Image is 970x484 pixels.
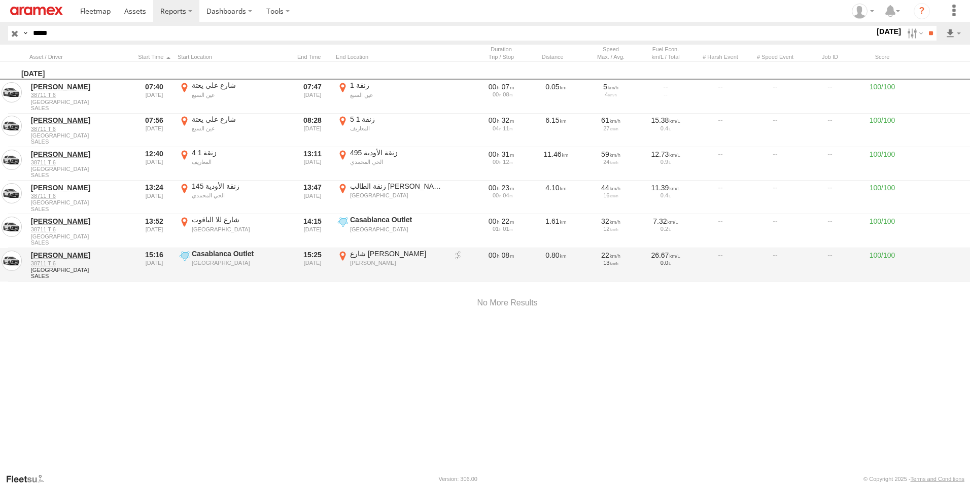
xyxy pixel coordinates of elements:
a: 38711 T 6 [31,91,129,98]
span: 00 [493,192,501,198]
span: [GEOGRAPHIC_DATA] [31,233,129,239]
label: Click to View Event Location [178,81,289,112]
div: 5 [587,82,635,91]
div: 6.15 [531,115,581,146]
div: Click to Sort [29,53,131,60]
a: [PERSON_NAME] [31,251,129,260]
a: View Asset in Asset Management [2,183,22,203]
span: 01 [503,226,512,232]
label: Click to View Event Location [178,182,289,213]
div: 11.39 [642,183,689,192]
div: 13:11 [DATE] [293,148,332,180]
span: 11 [503,125,512,131]
a: 38711 T 6 [31,260,129,267]
label: Search Query [21,26,29,41]
i: ? [914,3,930,19]
div: [GEOGRAPHIC_DATA] [350,192,446,199]
span: Filter Results to this Group [31,273,129,279]
a: 38711 T 6 [31,226,129,233]
span: 04 [493,125,501,131]
span: 23 [502,184,514,192]
a: View Asset in Asset Management [2,116,22,136]
div: 0.0 [642,260,689,266]
div: عين السبع [192,91,288,98]
span: [GEOGRAPHIC_DATA] [31,267,129,273]
label: Click to View Event Location [336,148,447,180]
a: View Asset in Asset Management [2,217,22,237]
a: [PERSON_NAME] [31,150,129,159]
span: [GEOGRAPHIC_DATA] [31,132,129,139]
span: [GEOGRAPHIC_DATA] [31,166,129,172]
label: Click to View Event Location [336,81,447,112]
div: 100/100 [859,249,905,281]
div: [1416s] 01/09/2025 13:24 - 01/09/2025 13:47 [477,183,525,192]
span: 08 [503,91,512,97]
div: [GEOGRAPHIC_DATA] [350,226,446,233]
span: 07 [502,83,514,91]
span: 00 [489,251,500,259]
div: 0.05 [531,81,581,112]
div: 24 [587,159,635,165]
span: 08 [502,251,514,259]
span: 00 [489,184,500,192]
label: Search Filter Options [903,26,925,41]
label: Click to View Event Location [178,215,289,247]
div: 15:16 [DATE] [135,249,174,281]
div: 100/100 [859,215,905,247]
label: Click to View Event Location [336,115,447,146]
div: [423s] 01/09/2025 07:40 - 01/09/2025 07:47 [477,82,525,91]
span: 00 [493,159,501,165]
span: 00 [489,217,500,225]
a: Visit our Website [6,474,52,484]
a: 38711 T 6 [31,125,129,132]
span: 22 [502,217,514,225]
div: 07:47 [DATE] [293,81,332,112]
div: 100/100 [859,81,905,112]
label: Click to View Event Location [178,249,289,281]
label: Click to View Event Location [336,215,447,247]
div: 12.73 [642,150,689,159]
img: aramex-logo.svg [10,7,63,15]
div: 15:25 [DATE] [293,249,332,281]
span: [GEOGRAPHIC_DATA] [31,99,129,105]
a: View Asset in Asset Management [2,82,22,102]
div: 13:24 [DATE] [135,182,174,213]
div: عين السبع [350,91,446,98]
div: المعاريف [192,158,288,165]
div: 12 [587,226,635,232]
a: [PERSON_NAME] [31,82,129,91]
div: زنقة 1 [350,81,446,90]
label: Click to View Event Location [336,182,447,213]
div: 7.32 [642,217,689,226]
div: 495 زنقة الأودية [350,148,446,157]
a: [PERSON_NAME] [31,217,129,226]
div: زنقة الطالب [PERSON_NAME] [350,182,446,191]
div: [1351s] 01/09/2025 13:52 - 01/09/2025 14:15 [477,217,525,226]
div: 14:15 [DATE] [293,215,332,247]
span: 00 [489,83,500,91]
div: 100/100 [859,182,905,213]
span: Filter Results to this Group [31,105,129,111]
div: © Copyright 2025 - [863,476,964,482]
span: 01 [493,226,501,232]
div: Click to Sort [135,53,174,60]
div: 100/100 [859,115,905,146]
div: 13:52 [DATE] [135,215,174,247]
a: [PERSON_NAME] [31,116,129,125]
label: [DATE] [875,26,903,37]
div: [GEOGRAPHIC_DATA] [192,226,288,233]
a: Terms and Conditions [911,476,964,482]
div: 08:28 [DATE] [293,115,332,146]
div: شارع علي يعتة [192,81,288,90]
div: 0.80 [531,249,581,281]
div: 0.2 [642,226,689,232]
div: Job ID [805,53,855,60]
div: 0.4 [642,125,689,131]
div: [1867s] 01/09/2025 12:40 - 01/09/2025 13:11 [477,150,525,159]
div: [516s] 01/09/2025 15:16 - 01/09/2025 15:25 [477,251,525,260]
div: 26.67 [642,251,689,260]
div: 145 زنقة الأودية [192,182,288,191]
a: View Asset in Asset Management [2,150,22,170]
div: Click to Sort [293,53,332,60]
span: [GEOGRAPHIC_DATA] [31,199,129,205]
